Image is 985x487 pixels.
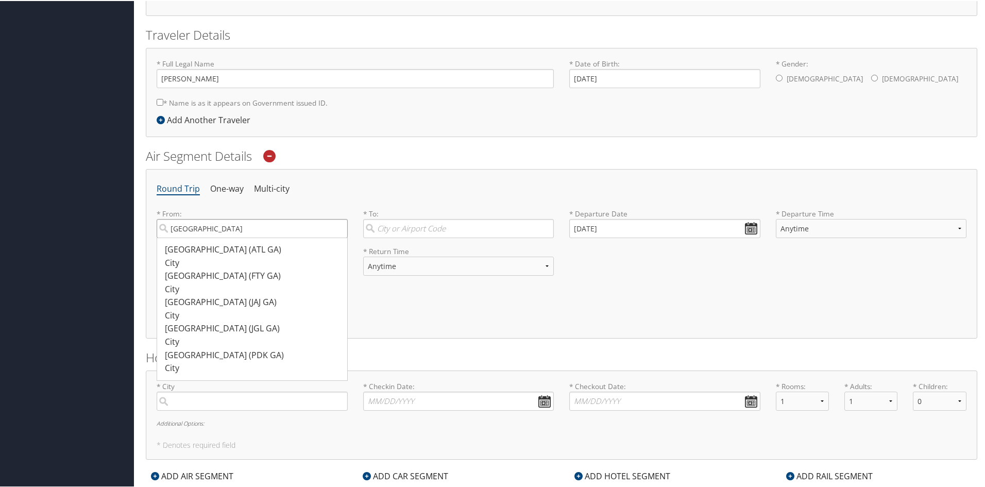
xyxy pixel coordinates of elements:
div: City [165,334,342,348]
input: * Date of Birth: [569,68,760,87]
label: * Rooms: [776,380,829,391]
div: City [165,256,342,269]
h2: Traveler Details [146,25,977,43]
label: * Children: [913,380,966,391]
label: [DEMOGRAPHIC_DATA] [787,68,863,88]
div: ADD AIR SEGMENT [146,469,239,481]
input: MM/DD/YYYY [569,218,760,237]
input: City or Airport Code [363,218,554,237]
div: ADD CAR SEGMENT [358,469,453,481]
div: City [165,308,342,322]
h6: Additional Options: [157,419,966,425]
li: One-way [210,179,244,197]
input: [GEOGRAPHIC_DATA] (ATL GA)City[GEOGRAPHIC_DATA] (FTY GA)City[GEOGRAPHIC_DATA] (JAJ GA)City[GEOGRA... [157,218,348,237]
select: * Departure Time [776,218,967,237]
div: ADD RAIL SEGMENT [781,469,878,481]
li: Round Trip [157,179,200,197]
div: [GEOGRAPHIC_DATA] (ATL GA) [165,242,342,256]
div: City [165,282,342,295]
label: * Name is as it appears on Government issued ID. [157,92,328,111]
label: * City [157,380,348,410]
label: * Full Legal Name [157,58,554,87]
h2: Hotel Segment Details [146,348,977,365]
input: * Full Legal Name [157,68,554,87]
label: * Departure Time [776,208,967,245]
div: [GEOGRAPHIC_DATA] (JGL GA) [165,321,342,334]
div: Add Another Traveler [157,113,256,125]
label: [DEMOGRAPHIC_DATA] [882,68,958,88]
h5: * Denotes required field [157,320,966,327]
input: * Name is as it appears on Government issued ID. [157,98,163,105]
li: Multi-city [254,179,290,197]
input: * Checkin Date: [363,391,554,410]
div: ADD HOTEL SEGMENT [569,469,675,481]
div: [GEOGRAPHIC_DATA] (JAJ GA) [165,295,342,308]
div: City [165,361,342,374]
label: * Checkout Date: [569,380,760,410]
input: * Gender:[DEMOGRAPHIC_DATA][DEMOGRAPHIC_DATA] [871,74,878,80]
label: * Date of Birth: [569,58,760,87]
label: * Return Time [363,245,554,256]
h6: Additional Options: [157,298,966,304]
input: * Checkout Date: [569,391,760,410]
label: * Gender: [776,58,967,89]
label: * Checkin Date: [363,380,554,410]
h5: * Denotes required field [157,441,966,448]
label: * Adults: [844,380,897,391]
div: [GEOGRAPHIC_DATA] (FTY GA) [165,268,342,282]
div: [GEOGRAPHIC_DATA] (PDK GA) [165,348,342,361]
label: * To: [363,208,554,237]
label: * From: [157,208,348,237]
label: * Departure Date [569,208,760,218]
h2: Air Segment Details [146,146,977,164]
input: * Gender:[DEMOGRAPHIC_DATA][DEMOGRAPHIC_DATA] [776,74,783,80]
